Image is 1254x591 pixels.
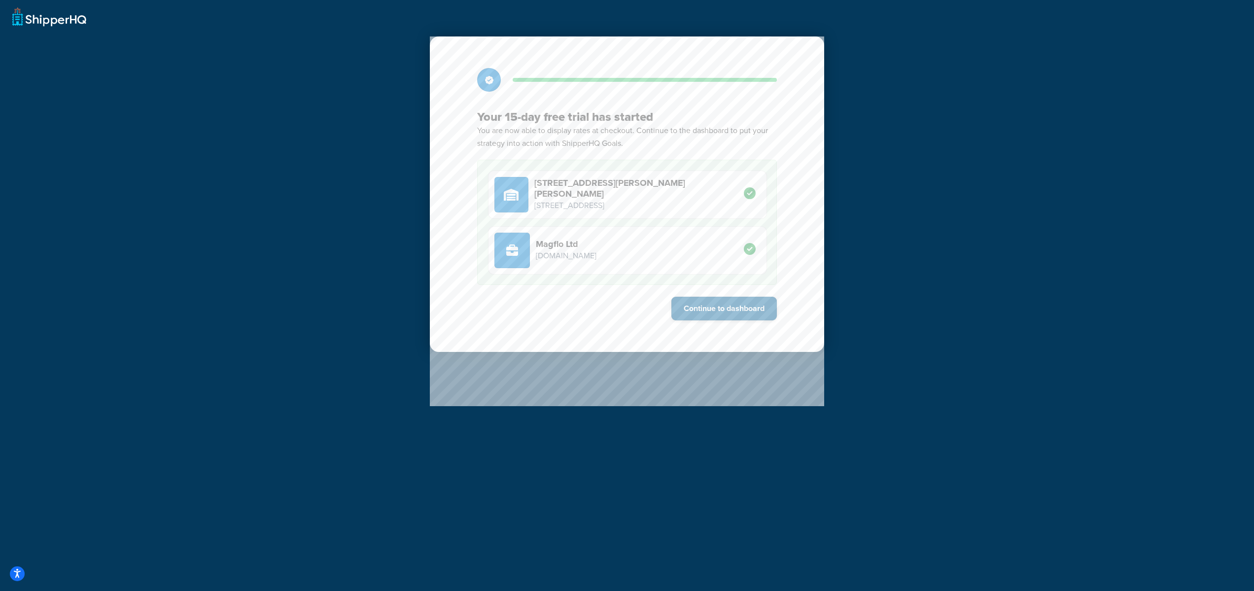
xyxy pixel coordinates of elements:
h4: [STREET_ADDRESS][PERSON_NAME][PERSON_NAME] [534,177,744,199]
button: Continue to dashboard [671,297,777,320]
h4: Magflo Ltd [536,239,596,249]
h3: Your 15-day free trial has started [477,109,777,124]
p: [DOMAIN_NAME] [536,249,596,262]
p: You are now able to display rates at checkout. Continue to the dashboard to put your strategy int... [477,124,777,150]
p: [STREET_ADDRESS] [534,199,744,212]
